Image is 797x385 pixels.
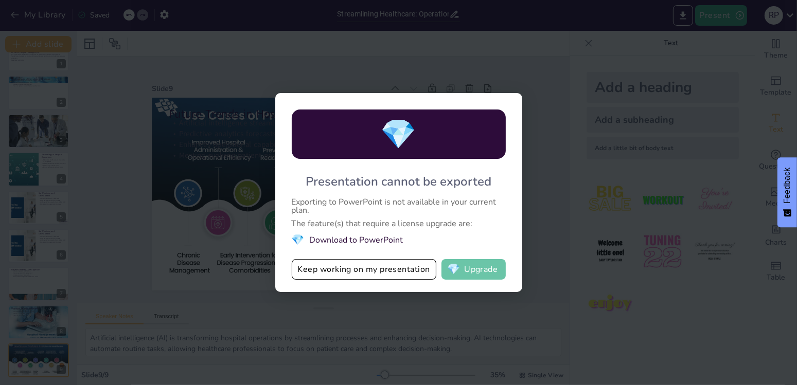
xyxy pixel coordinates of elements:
span: diamond [447,264,460,274]
span: Feedback [783,168,792,204]
button: Keep working on my presentation [292,259,436,280]
div: The feature(s) that require a license upgrade are: [292,219,506,228]
button: diamondUpgrade [441,259,506,280]
span: diamond [292,233,305,247]
li: Download to PowerPoint [292,233,506,247]
button: Feedback - Show survey [777,157,797,227]
div: Exporting to PowerPoint is not available in your current plan. [292,198,506,214]
div: Presentation cannot be exported [306,173,491,190]
span: diamond [381,115,417,154]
